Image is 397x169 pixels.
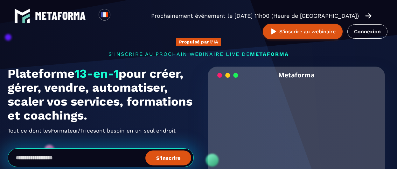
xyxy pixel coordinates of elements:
[116,12,121,20] input: Search for option
[263,24,343,39] button: S’inscrire au webinaire
[270,28,278,36] img: play
[278,67,315,83] h2: Metaforma
[51,126,96,136] span: Formateur/Trices
[212,83,380,167] video: Your browser does not support the video tag.
[151,11,359,20] p: Prochainement événement le [DATE] 11h00 (Heure de [GEOGRAPHIC_DATA])
[74,67,119,81] span: 13-en-1
[14,8,30,24] img: logo
[217,72,238,78] img: loading
[8,126,194,136] h2: Tout ce dont les ont besoin en un seul endroit
[365,12,372,19] img: arrow-right
[101,11,108,19] img: fr
[8,51,389,57] p: s'inscrire au prochain webinaire live de
[35,12,86,20] img: logo
[8,67,194,122] h1: Plateforme pour créer, gérer, vendre, automatiser, scaler vos services, formations et coachings.
[347,24,387,39] a: Connexion
[110,9,126,23] div: Search for option
[250,51,289,57] span: METAFORMA
[145,150,191,165] button: S’inscrire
